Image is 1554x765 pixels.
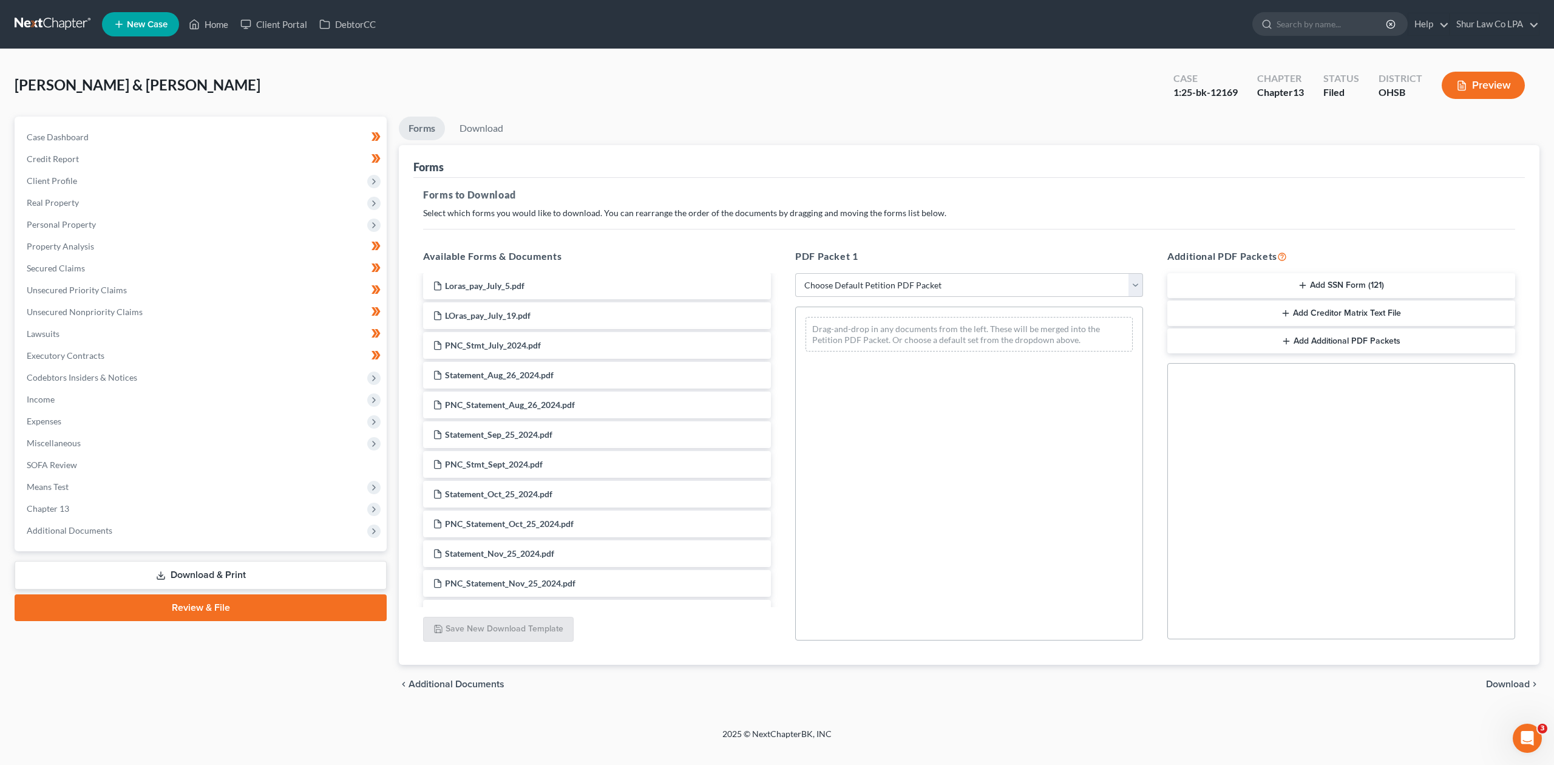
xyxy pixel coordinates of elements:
[445,548,554,559] span: Statement_Nov_25_2024.pdf
[27,438,81,448] span: Miscellaneous
[423,617,574,642] button: Save New Download Template
[15,76,260,93] span: [PERSON_NAME] & [PERSON_NAME]
[1323,86,1359,100] div: Filed
[423,188,1515,202] h5: Forms to Download
[1277,13,1388,35] input: Search by name...
[27,307,143,317] span: Unsecured Nonpriority Claims
[17,279,387,301] a: Unsecured Priority Claims
[17,148,387,170] a: Credit Report
[423,249,771,263] h5: Available Forms & Documents
[1513,724,1542,753] iframe: Intercom live chat
[17,126,387,148] a: Case Dashboard
[1450,13,1539,35] a: Shur Law Co LPA
[15,561,387,590] a: Download & Print
[1293,86,1304,98] span: 13
[183,13,234,35] a: Home
[27,263,85,273] span: Secured Claims
[27,481,69,492] span: Means Test
[27,219,96,229] span: Personal Property
[1173,72,1238,86] div: Case
[1167,273,1515,299] button: Add SSN Form (121)
[445,578,575,588] span: PNC_Statement_Nov_25_2024.pdf
[1167,249,1515,263] h5: Additional PDF Packets
[27,175,77,186] span: Client Profile
[17,454,387,476] a: SOFA Review
[1323,72,1359,86] div: Status
[27,503,69,514] span: Chapter 13
[1442,72,1525,99] button: Preview
[431,728,1123,750] div: 2025 © NextChapterBK, INC
[313,13,382,35] a: DebtorCC
[27,372,137,382] span: Codebtors Insiders & Notices
[17,345,387,367] a: Executory Contracts
[1486,679,1539,689] button: Download chevron_right
[27,285,127,295] span: Unsecured Priority Claims
[445,340,541,350] span: PNC_Stmt_July_2024.pdf
[1538,724,1547,733] span: 3
[27,460,77,470] span: SOFA Review
[27,394,55,404] span: Income
[445,459,543,469] span: PNC_Stmt_Sept_2024.pdf
[445,399,575,410] span: PNC_Statement_Aug_26_2024.pdf
[445,518,574,529] span: PNC_Statement_Oct_25_2024.pdf
[399,117,445,140] a: Forms
[17,301,387,323] a: Unsecured Nonpriority Claims
[409,679,504,689] span: Additional Documents
[1408,13,1449,35] a: Help
[234,13,313,35] a: Client Portal
[445,310,531,321] span: LOras_pay_July_19.pdf
[806,317,1133,352] div: Drag-and-drop in any documents from the left. These will be merged into the Petition PDF Packet. ...
[1257,72,1304,86] div: Chapter
[1167,301,1515,326] button: Add Creditor Matrix Text File
[17,236,387,257] a: Property Analysis
[450,117,513,140] a: Download
[27,241,94,251] span: Property Analysis
[423,207,1515,219] p: Select which forms you would like to download. You can rearrange the order of the documents by dr...
[1173,86,1238,100] div: 1:25-bk-12169
[795,249,1143,263] h5: PDF Packet 1
[17,257,387,279] a: Secured Claims
[1257,86,1304,100] div: Chapter
[27,328,59,339] span: Lawsuits
[445,370,554,380] span: Statement_Aug_26_2024.pdf
[27,350,104,361] span: Executory Contracts
[27,416,61,426] span: Expenses
[27,197,79,208] span: Real Property
[445,489,552,499] span: Statement_Oct_25_2024.pdf
[27,525,112,535] span: Additional Documents
[445,280,524,291] span: Loras_pay_July_5.pdf
[413,160,444,174] div: Forms
[1379,86,1422,100] div: OHSB
[1530,679,1539,689] i: chevron_right
[17,323,387,345] a: Lawsuits
[1486,679,1530,689] span: Download
[399,679,409,689] i: chevron_left
[1379,72,1422,86] div: District
[445,429,552,440] span: Statement_Sep_25_2024.pdf
[127,20,168,29] span: New Case
[15,594,387,621] a: Review & File
[27,154,79,164] span: Credit Report
[1167,328,1515,354] button: Add Additional PDF Packets
[27,132,89,142] span: Case Dashboard
[399,679,504,689] a: chevron_left Additional Documents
